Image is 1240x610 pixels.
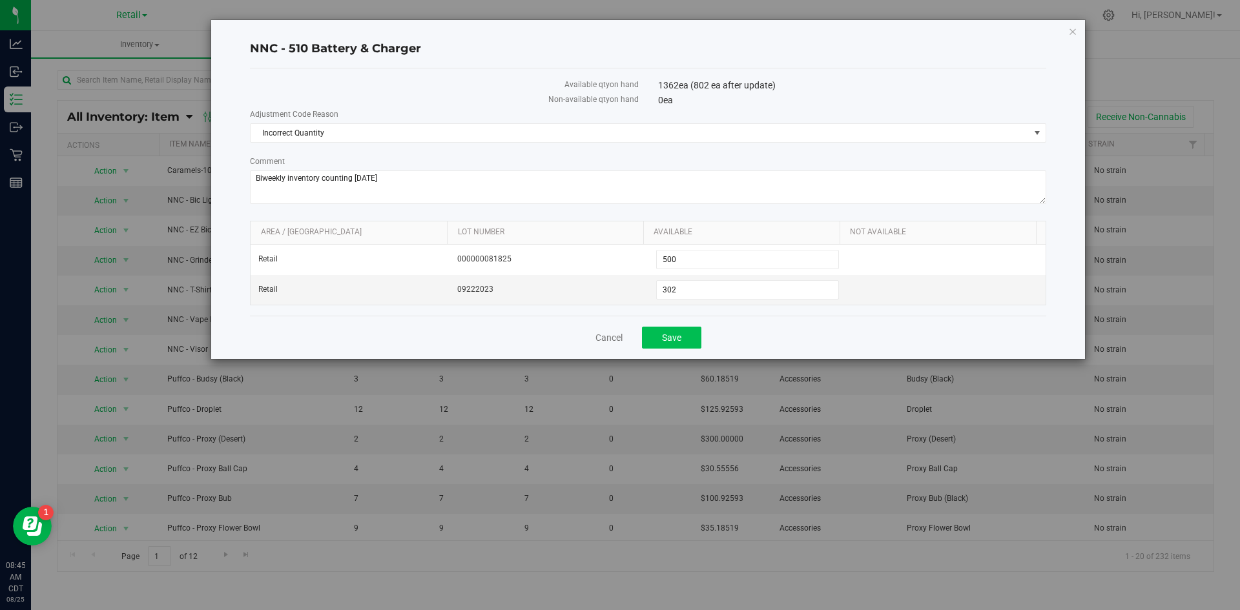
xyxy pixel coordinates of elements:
[258,253,278,265] span: Retail
[850,227,1031,238] a: Not Available
[658,80,776,90] span: 1362
[250,94,638,105] label: Non-available qty
[595,331,623,344] a: Cancel
[261,227,442,238] a: Area / [GEOGRAPHIC_DATA]
[662,332,681,343] span: Save
[610,80,639,89] span: on hand
[13,507,52,545] iframe: Resource center
[690,80,776,90] span: (802 ea after update)
[38,505,54,520] iframe: Resource center unread badge
[679,80,688,90] span: ea
[457,253,641,265] span: 000000081825
[657,281,839,299] input: 302
[457,283,641,296] span: 09222023
[250,41,1046,57] h4: NNC - 510 Battery & Charger
[663,95,673,105] span: ea
[658,95,673,105] span: 0
[610,95,639,104] span: on hand
[251,124,1029,142] span: Incorrect Quantity
[654,227,834,238] a: Available
[1029,124,1046,142] span: select
[258,283,278,296] span: Retail
[250,108,1046,120] label: Adjustment Code Reason
[642,327,701,349] button: Save
[250,156,1046,167] label: Comment
[458,227,639,238] a: Lot Number
[250,79,638,90] label: Available qty
[657,250,839,269] input: 500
